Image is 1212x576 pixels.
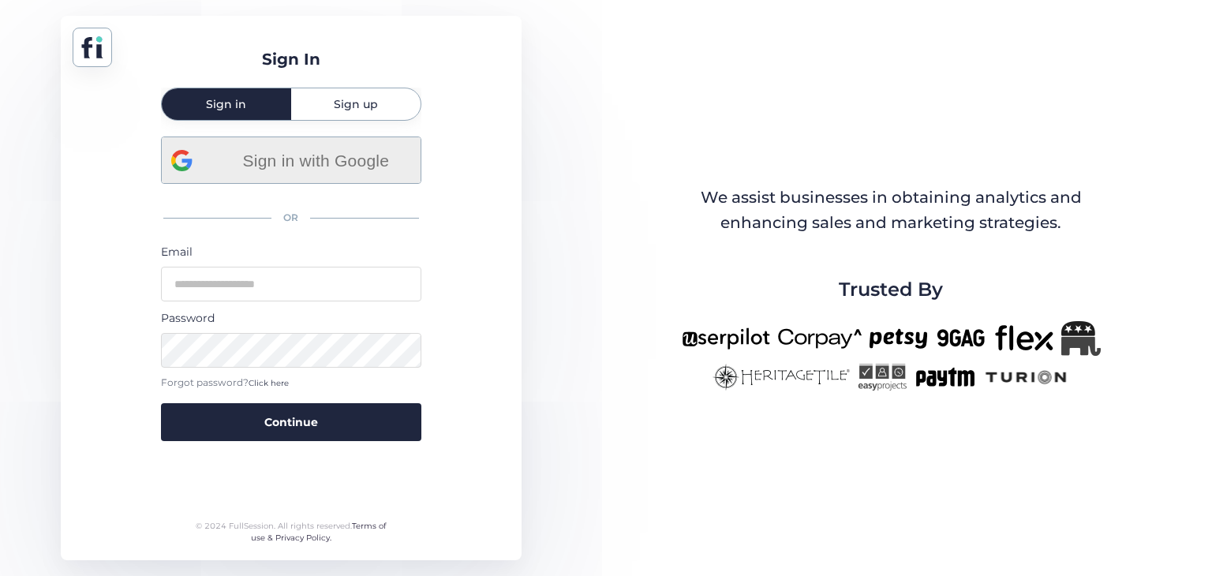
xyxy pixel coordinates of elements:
div: Password [161,309,421,327]
div: Forgot password? [161,376,421,391]
img: heritagetile-new.png [713,364,850,391]
img: easyprojects-new.png [858,364,907,391]
span: Sign in [206,99,246,110]
div: © 2024 FullSession. All rights reserved. [189,520,393,544]
div: Email [161,243,421,260]
div: Sign In [262,47,320,72]
img: paytm-new.png [915,364,975,391]
img: Republicanlogo-bw.png [1061,321,1101,356]
div: We assist businesses in obtaining analytics and enhancing sales and marketing strategies. [683,185,1099,235]
img: flex-new.png [995,321,1053,356]
span: Continue [264,413,318,431]
img: userpilot-new.png [682,321,770,356]
img: petsy-new.png [870,321,927,356]
button: Continue [161,403,421,441]
span: Sign up [334,99,378,110]
img: turion-new.png [983,364,1069,391]
span: Sign in with Google [221,148,411,174]
div: OR [161,201,421,235]
span: Trusted By [839,275,943,305]
span: Click here [249,378,289,388]
img: corpay-new.png [778,321,862,356]
img: 9gag-new.png [935,321,987,356]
